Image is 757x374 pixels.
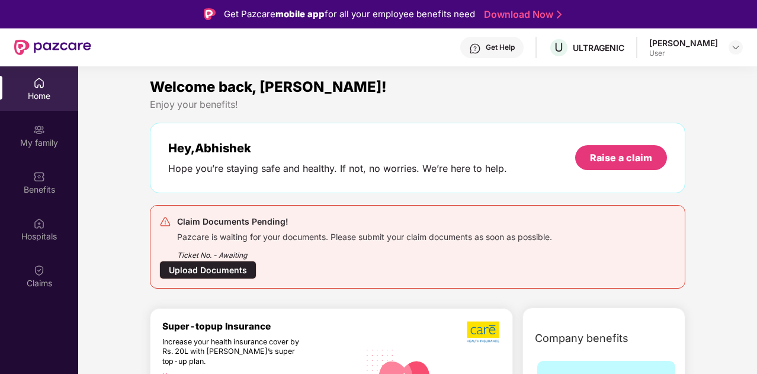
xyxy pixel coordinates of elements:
[573,42,624,53] div: ULTRAGENIC
[590,151,652,164] div: Raise a claim
[649,49,718,58] div: User
[168,141,507,155] div: Hey, Abhishek
[204,8,216,20] img: Logo
[467,321,501,343] img: b5dec4f62d2307b9de63beb79f102df3.png
[731,43,740,52] img: svg+xml;base64,PHN2ZyBpZD0iRHJvcGRvd24tMzJ4MzIiIHhtbG5zPSJodHRwOi8vd3d3LnczLm9yZy8yMDAwL3N2ZyIgd2...
[554,40,563,55] span: U
[168,162,507,175] div: Hope you’re staying safe and healthy. If not, no worries. We’re here to help.
[159,261,256,279] div: Upload Documents
[159,216,171,228] img: svg+xml;base64,PHN2ZyB4bWxucz0iaHR0cDovL3d3dy53My5vcmcvMjAwMC9zdmciIHdpZHRoPSIyNCIgaGVpZ2h0PSIyNC...
[224,7,475,21] div: Get Pazcare for all your employee benefits need
[275,8,325,20] strong: mobile app
[469,43,481,55] img: svg+xml;base64,PHN2ZyBpZD0iSGVscC0zMngzMiIgeG1sbnM9Imh0dHA6Ly93d3cudzMub3JnLzIwMDAvc3ZnIiB3aWR0aD...
[14,40,91,55] img: New Pazcare Logo
[535,330,628,347] span: Company benefits
[649,37,718,49] div: [PERSON_NAME]
[177,242,552,261] div: Ticket No. - Awaiting
[162,337,309,367] div: Increase your health insurance cover by Rs. 20L with [PERSON_NAME]’s super top-up plan.
[150,98,685,111] div: Enjoy your benefits!
[486,43,515,52] div: Get Help
[162,321,360,332] div: Super-topup Insurance
[484,8,558,21] a: Download Now
[33,218,45,229] img: svg+xml;base64,PHN2ZyBpZD0iSG9zcGl0YWxzIiB4bWxucz0iaHR0cDovL3d3dy53My5vcmcvMjAwMC9zdmciIHdpZHRoPS...
[33,264,45,276] img: svg+xml;base64,PHN2ZyBpZD0iQ2xhaW0iIHhtbG5zPSJodHRwOi8vd3d3LnczLm9yZy8yMDAwL3N2ZyIgd2lkdGg9IjIwIi...
[150,78,387,95] span: Welcome back, [PERSON_NAME]!
[33,124,45,136] img: svg+xml;base64,PHN2ZyB3aWR0aD0iMjAiIGhlaWdodD0iMjAiIHZpZXdCb3g9IjAgMCAyMCAyMCIgZmlsbD0ibm9uZSIgeG...
[557,8,562,21] img: Stroke
[33,77,45,89] img: svg+xml;base64,PHN2ZyBpZD0iSG9tZSIgeG1sbnM9Imh0dHA6Ly93d3cudzMub3JnLzIwMDAvc3ZnIiB3aWR0aD0iMjAiIG...
[33,171,45,183] img: svg+xml;base64,PHN2ZyBpZD0iQmVuZWZpdHMiIHhtbG5zPSJodHRwOi8vd3d3LnczLm9yZy8yMDAwL3N2ZyIgd2lkdGg9Ij...
[177,215,552,229] div: Claim Documents Pending!
[177,229,552,242] div: Pazcare is waiting for your documents. Please submit your claim documents as soon as possible.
